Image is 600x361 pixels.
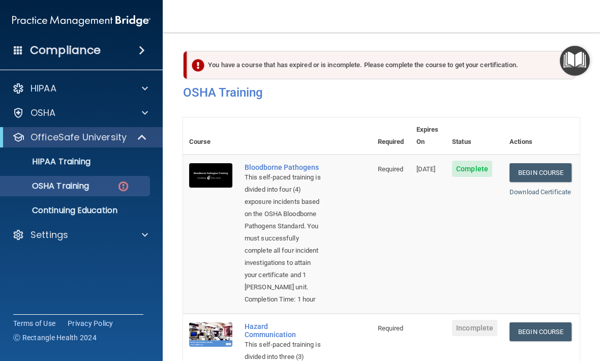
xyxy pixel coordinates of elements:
[12,107,148,119] a: OSHA
[31,131,127,143] p: OfficeSafe University
[12,11,151,31] img: PMB logo
[30,43,101,57] h4: Compliance
[416,165,436,173] span: [DATE]
[192,59,204,72] img: exclamation-circle-solid-danger.72ef9ffc.png
[452,161,492,177] span: Complete
[245,293,321,306] div: Completion Time: 1 hour
[31,107,56,119] p: OSHA
[245,163,321,171] a: Bloodborne Pathogens
[7,181,89,191] p: OSHA Training
[378,165,404,173] span: Required
[7,157,91,167] p: HIPAA Training
[183,117,238,155] th: Course
[560,46,590,76] button: Open Resource Center
[183,85,580,100] h4: OSHA Training
[31,229,68,241] p: Settings
[13,318,55,328] a: Terms of Use
[12,131,147,143] a: OfficeSafe University
[509,163,572,182] a: Begin Course
[378,324,404,332] span: Required
[245,322,321,339] a: Hazard Communication
[446,117,503,155] th: Status
[452,320,497,336] span: Incomplete
[372,117,410,155] th: Required
[410,117,446,155] th: Expires On
[509,322,572,341] a: Begin Course
[31,82,56,95] p: HIPAA
[13,333,97,343] span: Ⓒ Rectangle Health 2024
[12,82,148,95] a: HIPAA
[12,229,148,241] a: Settings
[245,171,321,293] div: This self-paced training is divided into four (4) exposure incidents based on the OSHA Bloodborne...
[68,318,113,328] a: Privacy Policy
[187,51,576,79] div: You have a course that has expired or is incomplete. Please complete the course to get your certi...
[117,180,130,193] img: danger-circle.6113f641.png
[503,117,580,155] th: Actions
[7,205,145,216] p: Continuing Education
[509,188,571,196] a: Download Certificate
